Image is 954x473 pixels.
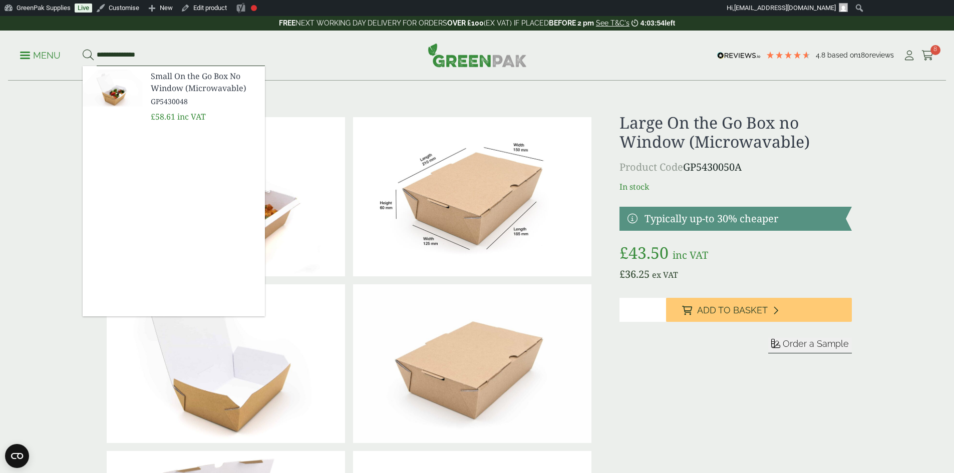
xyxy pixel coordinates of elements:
div: Focus keyphrase not set [251,5,257,11]
a: See T&C's [596,19,629,27]
button: Order a Sample [768,338,852,353]
a: Live [75,4,92,13]
i: Cart [921,51,934,61]
p: Menu [20,50,61,62]
img: 27 LGE Food To Go NoWin Closed [353,284,591,443]
span: 4.8 [816,51,827,59]
span: [EMAIL_ADDRESS][DOMAIN_NAME] [734,4,836,12]
bdi: 43.50 [619,242,669,263]
span: Order a Sample [783,338,849,349]
span: Product Code [619,160,683,174]
a: 8 [921,48,934,63]
span: Add to Basket [697,305,768,316]
span: 4:03:54 [641,19,665,27]
button: Open CMP widget [5,444,29,468]
img: REVIEWS.io [717,52,761,59]
p: In stock [619,181,851,193]
span: reviews [869,51,894,59]
a: Menu [20,50,61,60]
img: GP5430048 [83,66,143,114]
img: 26 LGE Food To Go NoWin Open [107,284,345,443]
strong: FREE [279,19,295,27]
span: Based on [827,51,858,59]
img: GreenPak Supplies [428,43,527,67]
span: ex VAT [652,269,678,280]
bdi: 36.25 [619,267,650,281]
p: GP5430050A [619,160,851,175]
div: 4.78 Stars [766,51,811,60]
strong: OVER £100 [447,19,484,27]
img: OnTheGo_LG_noWindow [353,117,591,276]
a: Small On the Go Box No Window (Microwavable) GP5430048 [151,70,257,107]
span: £ [619,242,628,263]
span: inc VAT [177,111,206,122]
span: Small On the Go Box No Window (Microwavable) [151,70,257,94]
span: left [665,19,675,27]
span: £58.61 [151,111,175,122]
span: 180 [858,51,869,59]
span: GP5430048 [151,96,257,107]
strong: BEFORE 2 pm [549,19,594,27]
button: Add to Basket [666,298,852,322]
i: My Account [903,51,915,61]
span: inc VAT [673,248,708,262]
span: £ [619,267,625,281]
span: 8 [930,45,940,55]
h1: Large On the Go Box no Window (Microwavable) [619,113,851,152]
